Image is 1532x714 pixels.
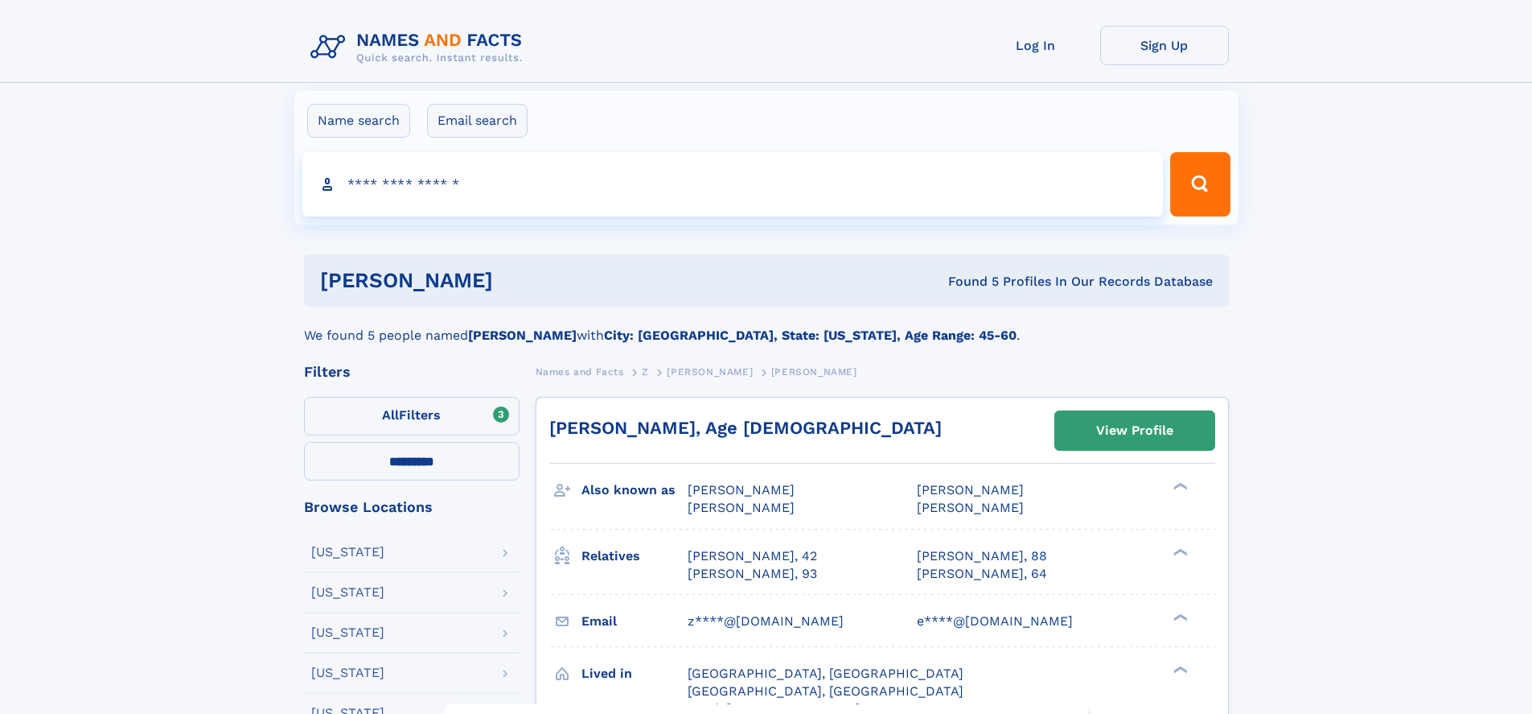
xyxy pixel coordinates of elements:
[1169,664,1189,675] div: ❯
[642,361,649,382] a: Z
[311,546,384,559] div: [US_STATE]
[688,500,795,515] span: [PERSON_NAME]
[1169,547,1189,557] div: ❯
[604,328,1017,343] b: City: [GEOGRAPHIC_DATA], State: [US_STATE], Age Range: 45-60
[688,547,817,565] a: [PERSON_NAME], 42
[427,104,528,138] label: Email search
[917,565,1047,583] a: [PERSON_NAME], 64
[302,152,1164,217] input: search input
[917,500,1024,515] span: [PERSON_NAME]
[304,500,520,514] div: Browse Locations
[311,667,384,679] div: [US_STATE]
[667,366,753,378] span: [PERSON_NAME]
[1100,26,1229,65] a: Sign Up
[688,666,963,681] span: [GEOGRAPHIC_DATA], [GEOGRAPHIC_DATA]
[549,418,942,438] a: [PERSON_NAME], Age [DEMOGRAPHIC_DATA]
[581,477,688,504] h3: Also known as
[581,660,688,687] h3: Lived in
[667,361,753,382] a: [PERSON_NAME]
[307,104,410,138] label: Name search
[917,547,1047,565] a: [PERSON_NAME], 88
[581,608,688,635] h3: Email
[688,482,795,497] span: [PERSON_NAME]
[304,397,520,435] label: Filters
[971,26,1100,65] a: Log In
[536,361,624,382] a: Names and Facts
[688,683,963,699] span: [GEOGRAPHIC_DATA], [GEOGRAPHIC_DATA]
[468,328,577,343] b: [PERSON_NAME]
[771,366,857,378] span: [PERSON_NAME]
[382,407,399,423] span: All
[1096,412,1173,449] div: View Profile
[1170,152,1230,217] button: Search Button
[311,626,384,639] div: [US_STATE]
[311,586,384,599] div: [US_STATE]
[581,543,688,570] h3: Relatives
[642,366,649,378] span: Z
[304,365,520,379] div: Filters
[304,26,536,69] img: Logo Names and Facts
[1055,411,1214,450] a: View Profile
[1169,612,1189,622] div: ❯
[721,273,1213,291] div: Found 5 Profiles In Our Records Database
[320,270,721,291] h1: [PERSON_NAME]
[688,565,817,583] a: [PERSON_NAME], 93
[917,482,1024,497] span: [PERSON_NAME]
[304,307,1229,345] div: We found 5 people named with .
[1169,481,1189,492] div: ❯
